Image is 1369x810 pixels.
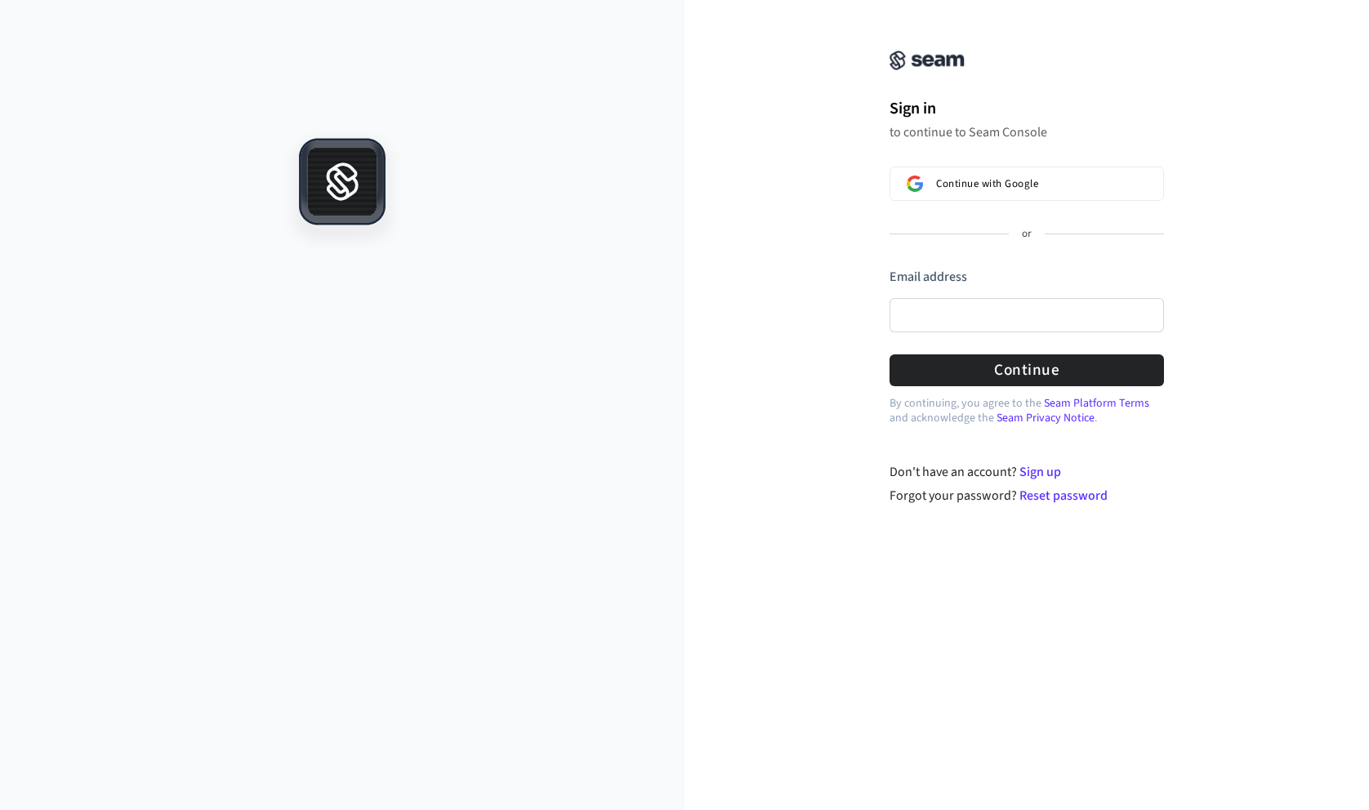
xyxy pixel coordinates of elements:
[1022,227,1032,242] p: or
[1044,395,1149,412] a: Seam Platform Terms
[907,176,923,192] img: Sign in with Google
[1019,463,1061,481] a: Sign up
[1019,487,1108,505] a: Reset password
[890,354,1164,386] button: Continue
[997,410,1095,426] a: Seam Privacy Notice
[890,96,1164,121] h1: Sign in
[890,51,965,70] img: Seam Console
[890,124,1164,140] p: to continue to Seam Console
[890,486,1165,505] div: Forgot your password?
[890,462,1165,482] div: Don't have an account?
[890,268,967,286] label: Email address
[890,167,1164,201] button: Sign in with GoogleContinue with Google
[936,177,1038,190] span: Continue with Google
[890,396,1164,425] p: By continuing, you agree to the and acknowledge the .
